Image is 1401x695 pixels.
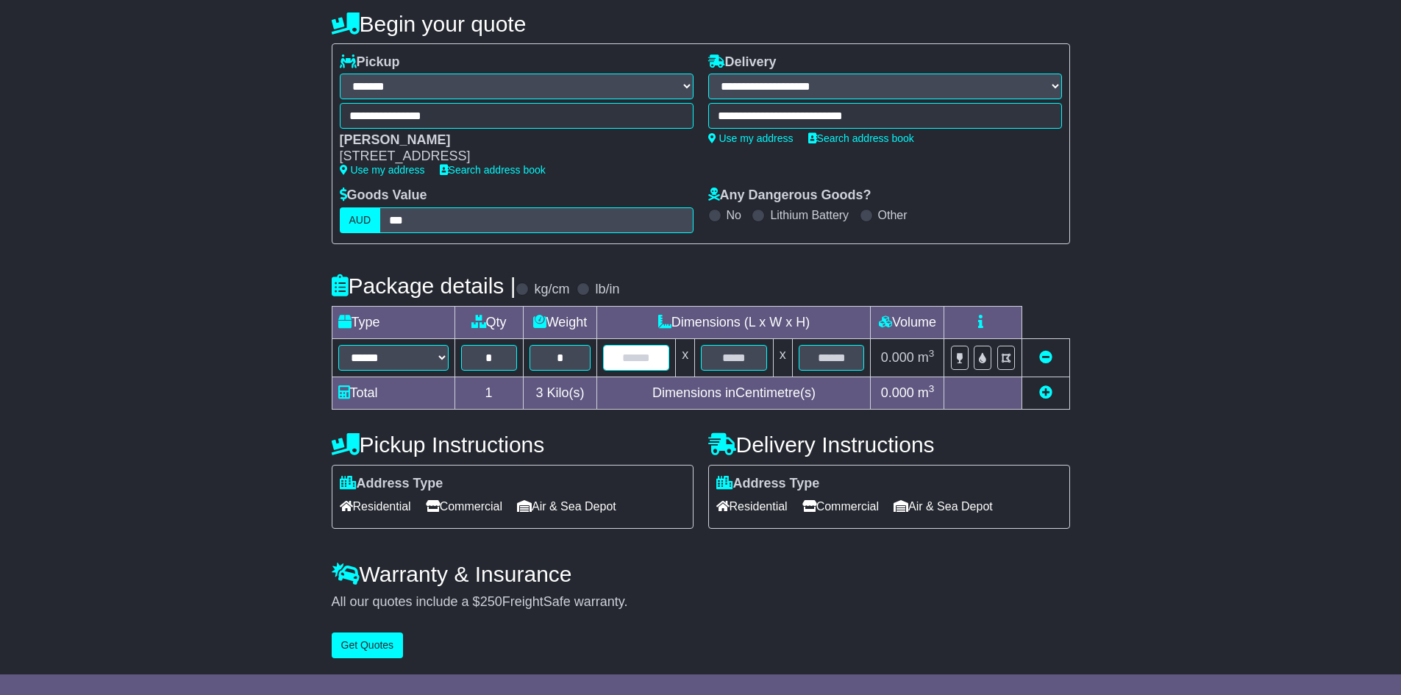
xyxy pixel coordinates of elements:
span: 250 [480,594,502,609]
td: Kilo(s) [523,377,597,409]
sup: 3 [929,348,935,359]
button: Get Quotes [332,632,404,658]
td: Volume [871,306,944,338]
a: Search address book [808,132,914,144]
a: Add new item [1039,385,1052,400]
td: x [773,338,792,377]
td: Total [332,377,454,409]
span: Air & Sea Depot [894,495,993,518]
div: [PERSON_NAME] [340,132,679,149]
label: No [727,208,741,222]
label: lb/in [595,282,619,298]
td: Dimensions in Centimetre(s) [597,377,871,409]
span: Commercial [426,495,502,518]
label: Delivery [708,54,777,71]
span: Commercial [802,495,879,518]
td: Type [332,306,454,338]
td: Dimensions (L x W x H) [597,306,871,338]
h4: Begin your quote [332,12,1070,36]
span: m [918,350,935,365]
span: 3 [535,385,543,400]
label: Pickup [340,54,400,71]
h4: Package details | [332,274,516,298]
div: All our quotes include a $ FreightSafe warranty. [332,594,1070,610]
td: Weight [523,306,597,338]
td: 1 [454,377,523,409]
a: Search address book [440,164,546,176]
label: Goods Value [340,188,427,204]
sup: 3 [929,383,935,394]
span: 0.000 [881,350,914,365]
label: Any Dangerous Goods? [708,188,871,204]
td: Qty [454,306,523,338]
label: Other [878,208,908,222]
h4: Pickup Instructions [332,432,694,457]
span: 0.000 [881,385,914,400]
h4: Delivery Instructions [708,432,1070,457]
a: Use my address [708,132,794,144]
h4: Warranty & Insurance [332,562,1070,586]
td: x [676,338,695,377]
span: Residential [716,495,788,518]
label: Address Type [716,476,820,492]
label: kg/cm [534,282,569,298]
a: Use my address [340,164,425,176]
label: Address Type [340,476,443,492]
span: Air & Sea Depot [517,495,616,518]
a: Remove this item [1039,350,1052,365]
label: Lithium Battery [770,208,849,222]
div: [STREET_ADDRESS] [340,149,679,165]
span: Residential [340,495,411,518]
label: AUD [340,207,381,233]
span: m [918,385,935,400]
